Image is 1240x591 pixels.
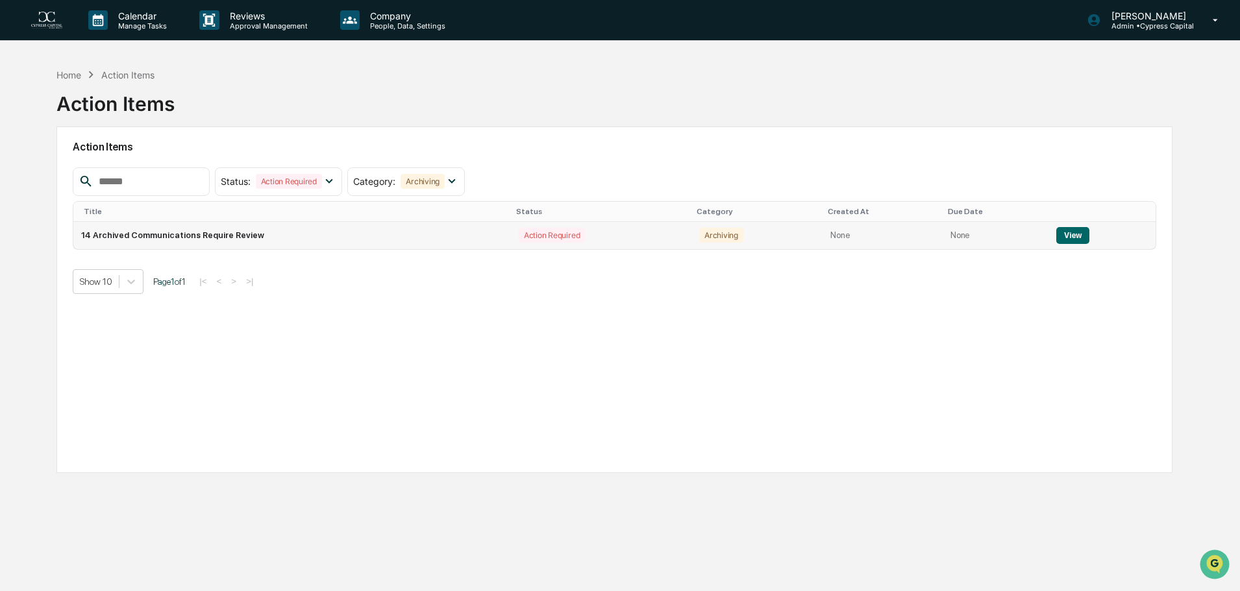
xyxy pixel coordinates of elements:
[221,176,251,187] span: Status :
[948,207,1043,216] div: Due Date
[1056,227,1089,244] button: View
[26,163,84,176] span: Preclearance
[219,21,314,30] p: Approval Management
[153,276,186,287] span: Page 1 of 1
[13,27,236,48] p: How can we help?
[242,276,257,287] button: >|
[56,82,175,115] div: Action Items
[73,141,1156,153] h2: Action Items
[8,158,89,182] a: 🖐️Preclearance
[401,174,445,189] div: Archiving
[1056,230,1089,240] a: View
[13,99,36,123] img: 1746055101610-c473b297-6a78-478c-a979-82029cc54cd1
[1101,10,1194,21] p: [PERSON_NAME]
[195,276,210,287] button: |<
[828,207,937,216] div: Created At
[31,12,62,29] img: logo
[26,188,82,201] span: Data Lookup
[360,21,452,30] p: People, Data, Settings
[92,219,157,230] a: Powered byPylon
[108,10,173,21] p: Calendar
[227,276,240,287] button: >
[129,220,157,230] span: Pylon
[13,189,23,200] div: 🔎
[221,103,236,119] button: Start new chat
[353,176,395,187] span: Category :
[108,21,173,30] p: Manage Tasks
[213,276,226,287] button: <
[84,207,506,216] div: Title
[943,222,1048,249] td: None
[56,69,81,80] div: Home
[519,228,585,243] div: Action Required
[101,69,155,80] div: Action Items
[360,10,452,21] p: Company
[89,158,166,182] a: 🗄️Attestations
[8,183,87,206] a: 🔎Data Lookup
[1101,21,1194,30] p: Admin • Cypress Capital
[44,99,213,112] div: Start new chat
[94,165,105,175] div: 🗄️
[107,163,161,176] span: Attestations
[73,222,511,249] td: 14 Archived Communications Require Review
[823,222,943,249] td: None
[699,228,743,243] div: Archiving
[219,10,314,21] p: Reviews
[516,207,686,216] div: Status
[44,112,164,123] div: We're available if you need us!
[697,207,817,216] div: Category
[13,165,23,175] div: 🖐️
[1198,548,1234,583] iframe: Open customer support
[256,174,322,189] div: Action Required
